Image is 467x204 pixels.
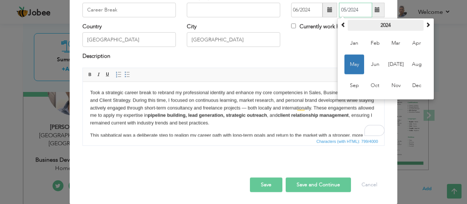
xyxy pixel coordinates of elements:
[291,23,347,30] label: Currently work here
[344,54,364,74] span: May
[344,76,364,95] span: Sep
[365,33,385,53] span: Feb
[187,23,197,30] label: City
[83,82,384,136] iframe: Rich Text Editor, workEditor
[123,70,131,78] a: Insert/Remove Bulleted List
[341,22,346,27] span: Previous Year
[354,177,385,192] button: Cancel
[425,22,431,27] span: Next Year
[82,53,110,60] label: Description
[7,7,294,65] body: To enrich screen reader interactions, please activate Accessibility in Grammarly extension settings
[344,33,364,53] span: Jan
[291,23,296,28] input: Currently work here
[386,54,406,74] span: [DATE]
[104,70,112,78] a: Underline
[407,54,427,74] span: Aug
[95,70,103,78] a: Italic
[250,177,282,192] button: Save
[291,3,323,17] input: From
[7,50,294,65] p: This sabbatical was a deliberate step to realign my career path with long-term goals and return t...
[286,177,351,192] button: Save and Continue
[407,76,427,95] span: Dec
[315,138,380,145] div: Statistics
[339,3,372,17] input: Present
[86,70,94,78] a: Bold
[65,31,184,36] strong: pipeline building, lead generation, strategic outreach
[365,76,385,95] span: Oct
[7,7,294,45] p: Took a strategic career break to rebrand my professional identity and enhance my core competencie...
[348,20,424,31] th: Select Year
[386,33,406,53] span: Mar
[315,138,379,145] span: Characters (with HTML): 799/4000
[407,33,427,53] span: Apr
[82,23,102,30] label: Country
[365,54,385,74] span: Jun
[195,31,266,36] strong: client relationship management
[115,70,123,78] a: Insert/Remove Numbered List
[386,76,406,95] span: Nov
